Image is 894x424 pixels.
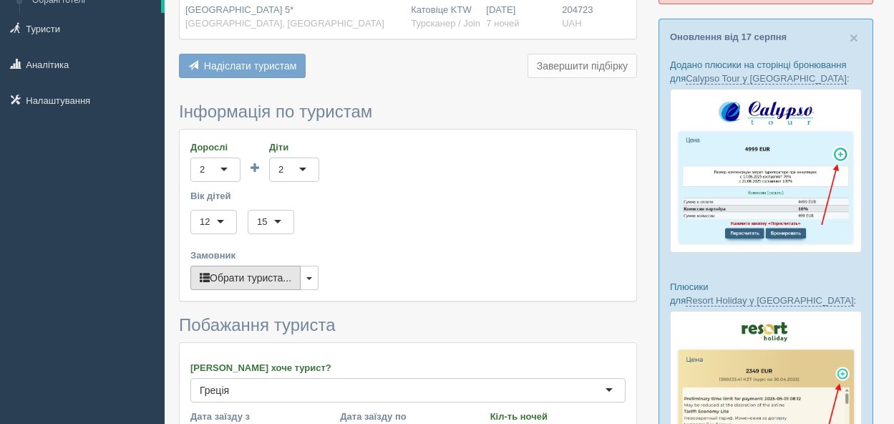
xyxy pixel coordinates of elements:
span: Турсканер / JoinUp! PL [411,18,509,29]
button: Обрати туриста... [190,266,301,290]
span: UAH [562,18,581,29]
div: 2 [278,163,283,177]
div: [DATE] [486,4,550,30]
a: Resort Holiday у [GEOGRAPHIC_DATA] [686,295,853,307]
div: Катовіце KTW [411,4,475,30]
div: 12 [200,215,210,229]
div: Греція [200,383,229,397]
label: Дата заїзду з [190,410,326,423]
p: Додано плюсики на сторінці бронювання для : [670,58,862,85]
div: 15 [257,215,267,229]
span: Надіслати туристам [204,60,297,72]
span: [GEOGRAPHIC_DATA], [GEOGRAPHIC_DATA] [185,18,384,29]
span: [GEOGRAPHIC_DATA] 5* [185,4,293,15]
button: Надіслати туристам [179,54,306,78]
span: Побажання туриста [179,315,336,334]
span: 7 ночей [486,18,519,29]
button: Close [850,30,858,45]
label: Діти [269,140,319,154]
span: 204723 [562,4,593,15]
button: Завершити підбірку [528,54,637,78]
label: Дата заїзду по [340,410,475,423]
h3: Інформація по туристам [179,102,637,121]
label: Дорослі [190,140,240,154]
label: [PERSON_NAME] хоче турист? [190,361,626,375]
label: Замовник [190,249,626,262]
span: × [850,29,858,46]
div: 2 [200,163,205,177]
label: Кіл-ть ночей [490,410,626,423]
img: calypso-tour-proposal-crm-for-travel-agency.jpg [670,89,862,253]
a: Оновлення від 17 серпня [670,32,787,42]
label: Вік дітей [190,189,626,203]
p: Плюсики для : [670,280,862,307]
a: Calypso Tour у [GEOGRAPHIC_DATA] [686,73,847,85]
